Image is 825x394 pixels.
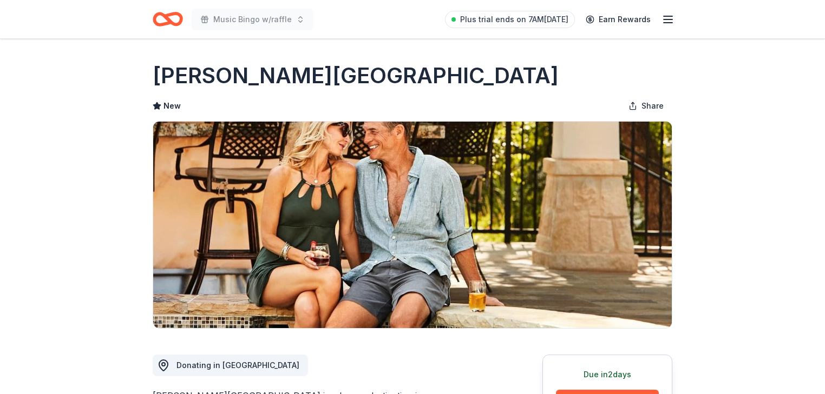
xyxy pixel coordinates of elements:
button: Music Bingo w/raffle [192,9,313,30]
img: Image for La Cantera Resort & Spa [153,122,672,328]
span: Music Bingo w/raffle [213,13,292,26]
a: Earn Rewards [579,10,657,29]
span: Donating in [GEOGRAPHIC_DATA] [176,360,299,370]
h1: [PERSON_NAME][GEOGRAPHIC_DATA] [153,61,559,91]
button: Share [620,95,672,117]
span: New [163,99,181,112]
span: Plus trial ends on 7AM[DATE] [460,13,568,26]
a: Home [153,6,183,32]
span: Share [641,99,664,112]
div: Due in 2 days [556,368,659,381]
a: Plus trial ends on 7AM[DATE] [445,11,575,28]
